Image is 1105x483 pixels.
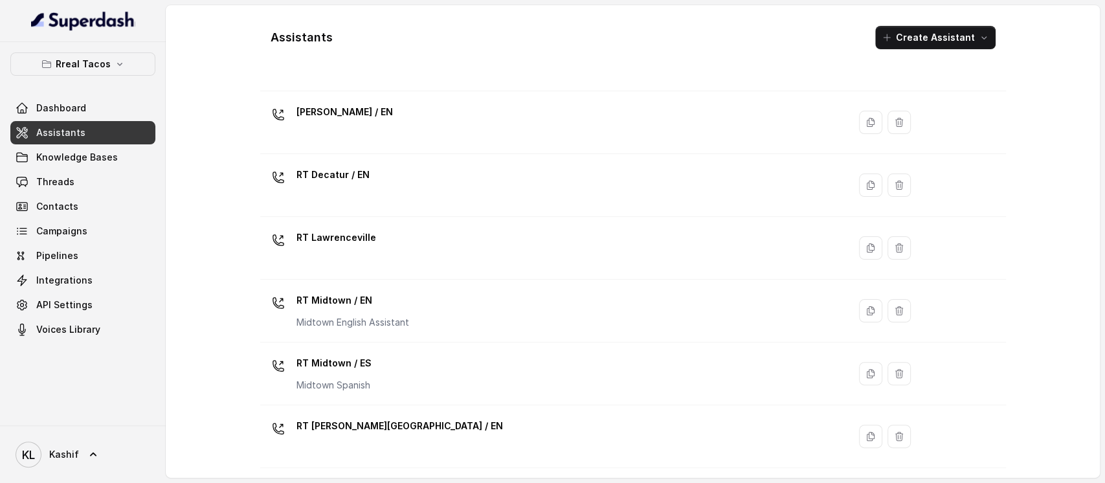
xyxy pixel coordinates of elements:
[271,27,333,48] h1: Assistants
[49,448,79,461] span: Kashif
[296,353,372,374] p: RT Midtown / ES
[10,146,155,169] a: Knowledge Bases
[36,298,93,311] span: API Settings
[296,164,370,185] p: RT Decatur / EN
[31,10,135,31] img: light.svg
[36,102,86,115] span: Dashboard
[10,318,155,341] a: Voices Library
[10,96,155,120] a: Dashboard
[10,293,155,317] a: API Settings
[36,175,74,188] span: Threads
[10,269,155,292] a: Integrations
[36,126,85,139] span: Assistants
[296,416,503,436] p: RT [PERSON_NAME][GEOGRAPHIC_DATA] / EN
[296,316,409,329] p: Midtown English Assistant
[10,52,155,76] button: Rreal Tacos
[10,121,155,144] a: Assistants
[296,227,376,248] p: RT Lawrenceville
[36,225,87,238] span: Campaigns
[10,219,155,243] a: Campaigns
[36,249,78,262] span: Pipelines
[296,379,372,392] p: Midtown Spanish
[296,290,409,311] p: RT Midtown / EN
[296,102,393,122] p: [PERSON_NAME] / EN
[10,170,155,194] a: Threads
[875,26,996,49] button: Create Assistant
[36,274,93,287] span: Integrations
[36,200,78,213] span: Contacts
[10,436,155,473] a: Kashif
[36,151,118,164] span: Knowledge Bases
[36,323,100,336] span: Voices Library
[22,448,35,462] text: KL
[10,244,155,267] a: Pipelines
[56,56,111,72] p: Rreal Tacos
[10,195,155,218] a: Contacts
